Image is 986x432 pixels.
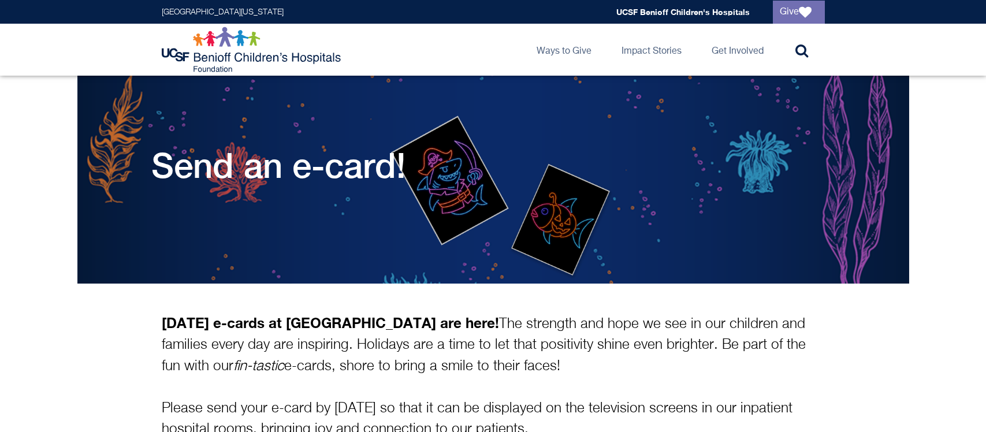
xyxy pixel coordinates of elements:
[527,24,601,76] a: Ways to Give
[773,1,825,24] a: Give
[162,27,344,73] img: Logo for UCSF Benioff Children's Hospitals Foundation
[233,359,284,373] i: fin-tastic
[612,24,691,76] a: Impact Stories
[702,24,773,76] a: Get Involved
[616,7,750,17] a: UCSF Benioff Children's Hospitals
[162,314,499,331] strong: [DATE] e-cards at [GEOGRAPHIC_DATA] are here!
[151,145,406,185] h1: Send an e-card!
[162,8,284,16] a: [GEOGRAPHIC_DATA][US_STATE]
